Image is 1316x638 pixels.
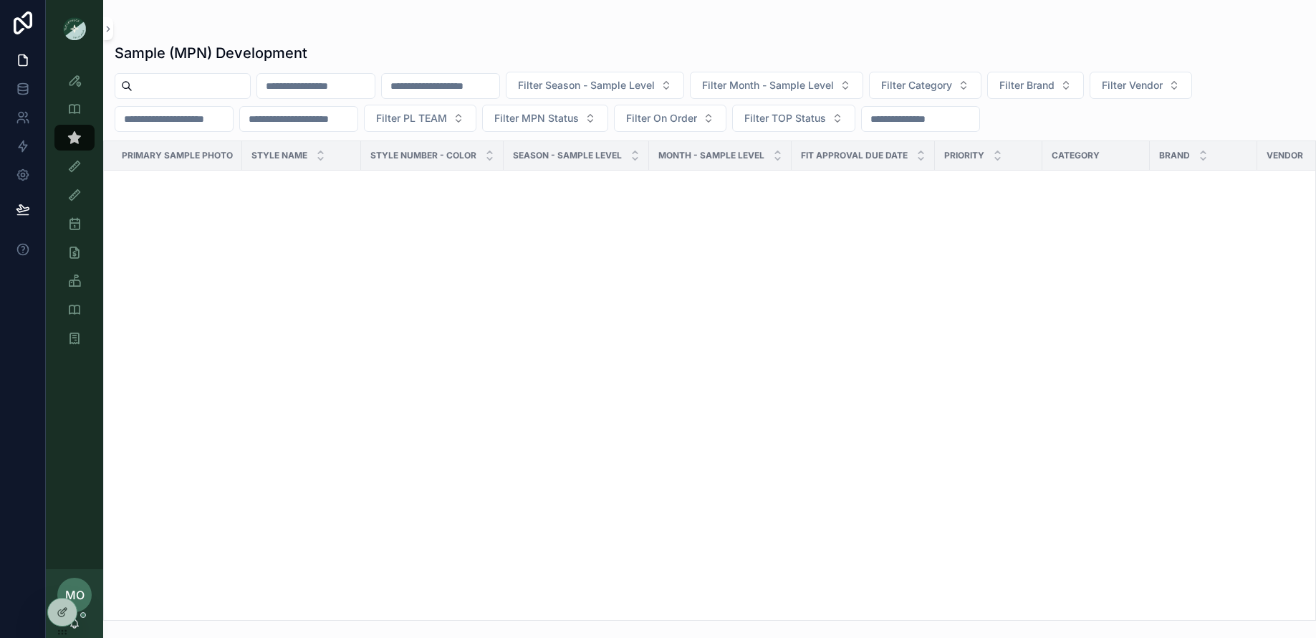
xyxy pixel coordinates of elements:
[63,17,86,40] img: App logo
[65,586,85,604] span: MO
[626,111,697,125] span: Filter On Order
[251,150,307,161] span: Style Name
[658,150,764,161] span: MONTH - SAMPLE LEVEL
[944,150,984,161] span: PRIORITY
[115,43,307,63] h1: Sample (MPN) Development
[122,150,233,161] span: Primary Sample Photo
[364,105,476,132] button: Select Button
[513,150,622,161] span: Season - Sample Level
[732,105,855,132] button: Select Button
[999,78,1055,92] span: Filter Brand
[690,72,863,99] button: Select Button
[614,105,726,132] button: Select Button
[46,57,103,569] div: scrollable content
[370,150,476,161] span: Style Number - Color
[702,78,834,92] span: Filter Month - Sample Level
[1267,150,1303,161] span: Vendor
[744,111,826,125] span: Filter TOP Status
[1090,72,1192,99] button: Select Button
[506,72,684,99] button: Select Button
[987,72,1084,99] button: Select Button
[1102,78,1163,92] span: Filter Vendor
[869,72,981,99] button: Select Button
[376,111,447,125] span: Filter PL TEAM
[518,78,655,92] span: Filter Season - Sample Level
[1159,150,1190,161] span: Brand
[482,105,608,132] button: Select Button
[1052,150,1100,161] span: Category
[881,78,952,92] span: Filter Category
[494,111,579,125] span: Filter MPN Status
[801,150,908,161] span: Fit Approval Due Date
